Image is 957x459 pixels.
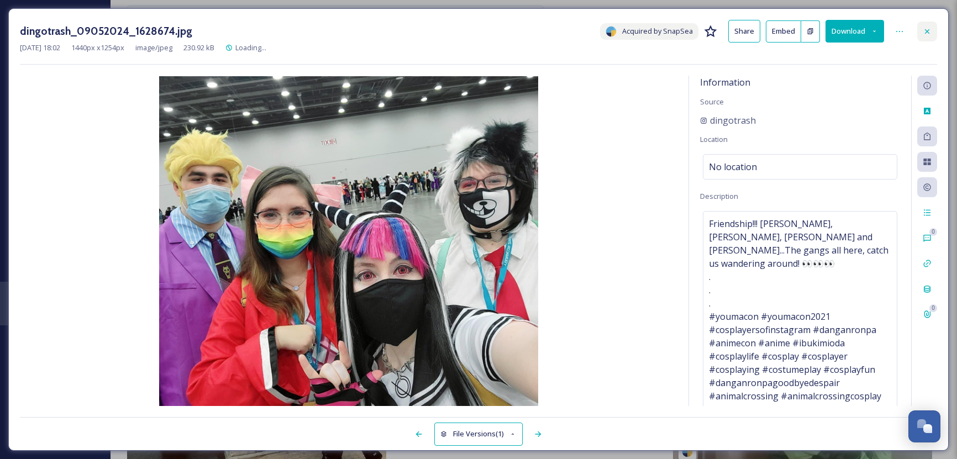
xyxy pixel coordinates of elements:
span: image/jpeg [135,43,172,53]
img: 34c1aae1fa292d6f0a0c962d1914903bab0ab7bd09815858cc7292e5ab7082f3.jpg [20,76,677,406]
span: Loading... [235,43,266,52]
span: 1440 px x 1254 px [71,43,124,53]
img: website_grey.svg [18,29,27,38]
h3: dingotrash_09052024_1628674.jpg [20,23,192,39]
button: Open Chat [908,410,940,442]
div: Domain: [DOMAIN_NAME] [29,29,122,38]
span: Source [700,97,724,107]
button: Download [825,20,884,43]
span: Acquired by SnapSea [622,26,693,36]
span: dingotrash [710,114,756,127]
button: Embed [766,20,801,43]
img: logo_orange.svg [18,18,27,27]
span: Description [700,191,738,201]
img: snapsea-logo.png [606,26,617,37]
div: Domain Overview [42,65,99,72]
button: Share [728,20,760,43]
button: File Versions(1) [434,423,523,445]
div: Keywords by Traffic [122,65,186,72]
span: 230.92 kB [183,43,214,53]
div: 0 [929,304,937,312]
span: Location [700,134,728,144]
span: No location [709,160,757,173]
img: tab_domain_overview_orange.svg [30,64,39,73]
img: tab_keywords_by_traffic_grey.svg [110,64,119,73]
span: [DATE] 18:02 [20,43,60,53]
span: Information [700,76,750,88]
div: v 4.0.25 [31,18,54,27]
div: 0 [929,228,937,236]
a: dingotrash [700,114,756,127]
